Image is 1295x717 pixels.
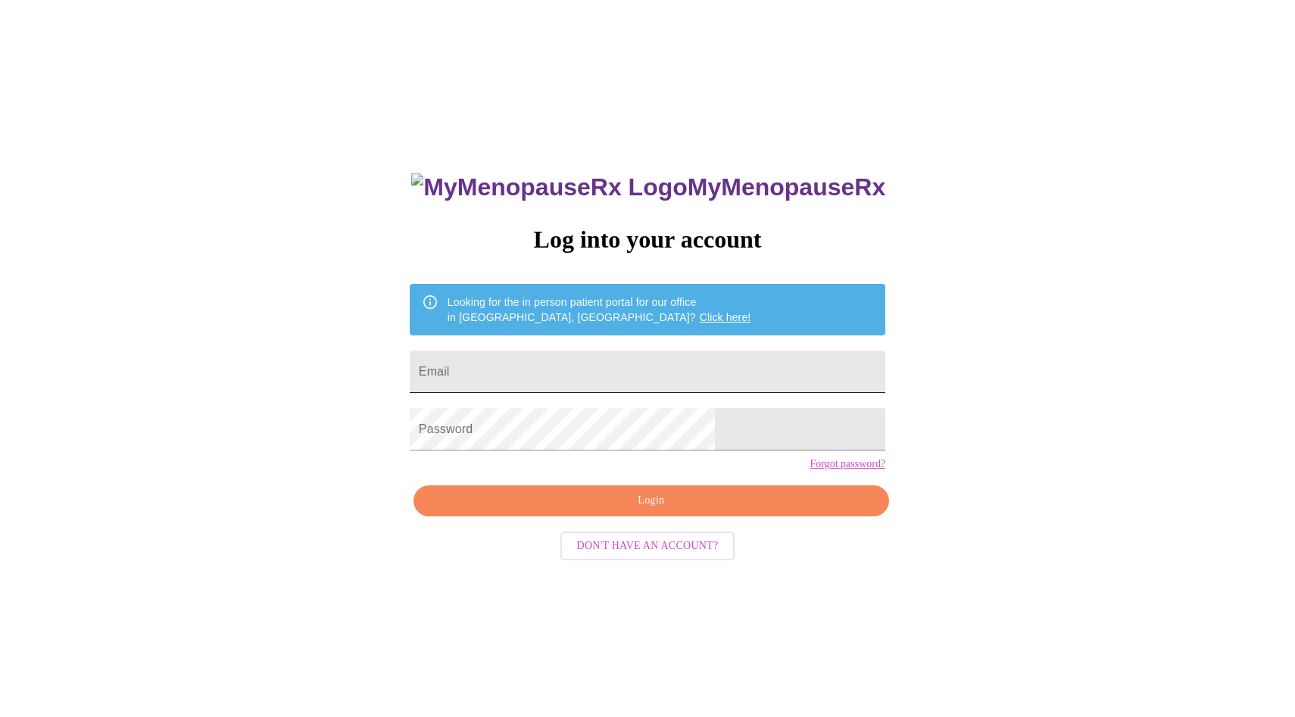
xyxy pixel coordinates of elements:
a: Don't have an account? [557,538,739,551]
h3: MyMenopauseRx [411,173,885,201]
button: Don't have an account? [560,532,735,561]
div: Looking for the in person patient portal for our office in [GEOGRAPHIC_DATA], [GEOGRAPHIC_DATA]? [448,288,751,331]
span: Login [431,491,872,510]
img: MyMenopauseRx Logo [411,173,687,201]
a: Click here! [700,311,751,323]
a: Forgot password? [810,458,885,470]
h3: Log into your account [410,226,885,254]
button: Login [413,485,889,516]
span: Don't have an account? [577,537,719,556]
